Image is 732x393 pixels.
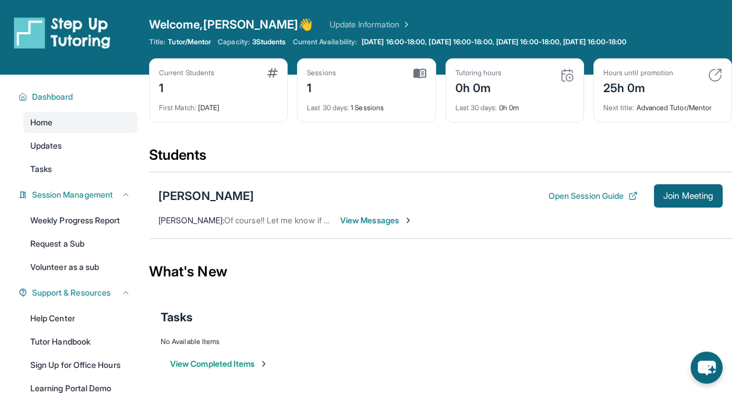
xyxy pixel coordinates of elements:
[307,96,426,113] div: 1 Sessions
[23,112,137,133] a: Home
[159,78,214,96] div: 1
[32,91,73,103] span: Dashboard
[307,78,336,96] div: 1
[293,37,357,47] span: Current Availability:
[399,19,411,30] img: Chevron Right
[455,96,574,113] div: 0h 0m
[654,184,723,208] button: Join Meeting
[32,287,111,299] span: Support & Resources
[603,78,673,96] div: 25h 0m
[23,331,137,352] a: Tutor Handbook
[340,215,413,226] span: View Messages
[413,68,426,79] img: card
[23,210,137,231] a: Weekly Progress Report
[267,68,278,78] img: card
[560,68,574,82] img: card
[455,103,497,112] span: Last 30 days :
[359,37,629,47] a: [DATE] 16:00-18:00, [DATE] 16:00-18:00, [DATE] 16:00-18:00, [DATE] 16:00-18:00
[158,215,224,225] span: [PERSON_NAME] :
[603,68,673,78] div: Hours until promotion
[404,216,413,225] img: Chevron-Right
[170,358,268,370] button: View Completed Items
[159,68,214,78] div: Current Students
[30,140,62,152] span: Updates
[149,246,732,297] div: What's New
[307,68,336,78] div: Sessions
[708,68,722,82] img: card
[23,355,137,376] a: Sign Up for Office Hours
[23,308,137,329] a: Help Center
[663,192,713,199] span: Join Meeting
[23,159,137,180] a: Tasks
[30,117,52,128] span: Home
[32,189,113,201] span: Session Management
[307,103,349,112] span: Last 30 days :
[149,16,313,33] span: Welcome, [PERSON_NAME] 👋
[161,337,720,346] div: No Available Items
[14,16,111,49] img: logo
[603,103,635,112] span: Next title :
[149,146,732,171] div: Students
[168,37,211,47] span: Tutor/Mentor
[149,37,165,47] span: Title:
[691,352,723,384] button: chat-button
[603,96,722,113] div: Advanced Tutor/Mentor
[27,91,130,103] button: Dashboard
[362,37,627,47] span: [DATE] 16:00-18:00, [DATE] 16:00-18:00, [DATE] 16:00-18:00, [DATE] 16:00-18:00
[159,103,196,112] span: First Match :
[549,190,638,202] button: Open Session Guide
[252,37,286,47] span: 3 Students
[23,233,137,254] a: Request a Sub
[158,188,254,204] div: [PERSON_NAME]
[27,189,130,201] button: Session Management
[159,96,278,113] div: [DATE]
[161,309,193,325] span: Tasks
[23,135,137,156] a: Updates
[218,37,250,47] span: Capacity:
[455,68,502,78] div: Tutoring hours
[330,19,411,30] a: Update Information
[27,287,130,299] button: Support & Resources
[455,78,502,96] div: 0h 0m
[30,163,52,175] span: Tasks
[23,257,137,278] a: Volunteer as a sub
[224,215,556,225] span: Of course!! Let me know if you have any more questions. I'll see [PERSON_NAME] [DATE]!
